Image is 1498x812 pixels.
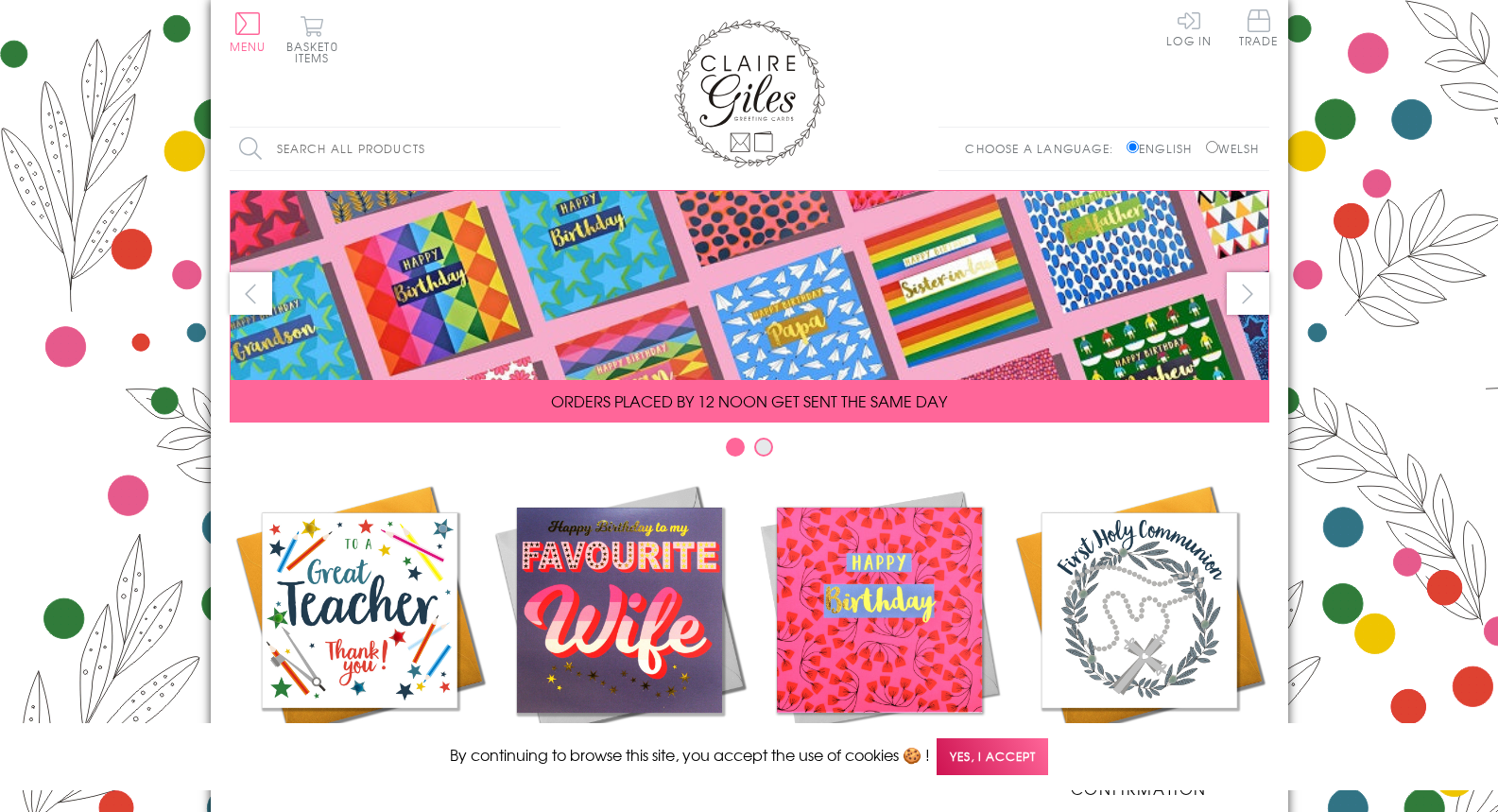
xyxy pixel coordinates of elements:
[542,128,560,170] input: Search
[1127,141,1139,153] input: English
[1239,9,1279,50] a: Trade
[749,480,1009,777] a: Birthdays
[674,19,825,168] img: Claire Giles Greetings Cards
[490,480,749,777] a: New Releases
[295,38,338,66] span: 0 items
[1127,140,1201,157] label: English
[754,438,773,457] button: Carousel Page 2
[230,437,1269,466] div: Carousel Pagination
[1206,140,1260,157] label: Welsh
[1166,9,1212,46] a: Log In
[1239,9,1279,46] span: Trade
[230,38,267,55] span: Menu
[965,140,1123,157] p: Choose a language:
[230,272,272,315] button: prev
[230,480,490,777] a: Academic
[230,12,267,52] button: Menu
[1206,141,1218,153] input: Welsh
[937,738,1048,775] span: Yes, I accept
[726,438,745,457] button: Carousel Page 1 (Current Slide)
[551,389,947,412] span: ORDERS PLACED BY 12 NOON GET SENT THE SAME DAY
[286,15,338,63] button: Basket0 items
[1227,272,1269,315] button: next
[230,128,560,170] input: Search all products
[1009,480,1269,800] a: Communion and Confirmation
